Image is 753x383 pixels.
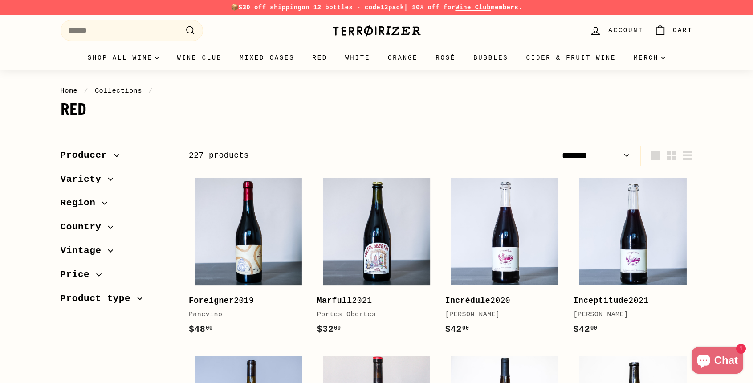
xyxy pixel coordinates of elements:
a: Wine Club [455,4,491,11]
a: Orange [379,46,427,70]
a: Home [61,87,78,95]
button: Product type [61,289,175,313]
a: Red [303,46,336,70]
div: 2019 [189,294,299,307]
span: $42 [445,324,469,334]
span: Variety [61,172,108,187]
b: Incrédule [445,296,490,305]
div: 2021 [574,294,684,307]
span: Cart [673,25,693,35]
a: Incrédule2020[PERSON_NAME] [445,172,565,346]
span: $32 [317,324,341,334]
div: [PERSON_NAME] [445,310,556,320]
sup: 00 [206,325,212,331]
div: Panevino [189,310,299,320]
b: Foreigner [189,296,234,305]
span: / [147,87,155,95]
div: Portes Obertes [317,310,427,320]
span: Producer [61,148,114,163]
b: Inceptitude [574,296,629,305]
a: Cart [649,17,698,44]
span: Product type [61,291,138,306]
span: Price [61,267,97,282]
span: $30 off shipping [239,4,302,11]
p: 📦 on 12 bottles - code | 10% off for members. [61,3,693,12]
a: Rosé [427,46,464,70]
a: Account [584,17,648,44]
summary: Merch [625,46,674,70]
span: $42 [574,324,598,334]
div: 2020 [445,294,556,307]
strong: 12pack [380,4,404,11]
div: [PERSON_NAME] [574,310,684,320]
button: Region [61,193,175,217]
a: Bubbles [464,46,517,70]
summary: Shop all wine [79,46,168,70]
button: Variety [61,170,175,194]
sup: 00 [462,325,469,331]
a: White [336,46,379,70]
div: 2021 [317,294,427,307]
div: 227 products [189,149,441,162]
span: Region [61,196,102,211]
nav: breadcrumbs [61,86,693,96]
a: Inceptitude2021[PERSON_NAME] [574,172,693,346]
div: Primary [43,46,711,70]
a: Wine Club [168,46,231,70]
span: Country [61,220,108,235]
button: Producer [61,146,175,170]
b: Marfull [317,296,352,305]
span: Vintage [61,243,108,258]
button: Vintage [61,241,175,265]
h1: Red [61,101,693,118]
button: Price [61,265,175,289]
span: / [82,87,91,95]
inbox-online-store-chat: Shopify online store chat [689,347,746,376]
sup: 00 [590,325,597,331]
a: Collections [95,87,142,95]
sup: 00 [334,325,341,331]
a: Mixed Cases [231,46,303,70]
button: Country [61,217,175,241]
a: Cider & Fruit Wine [517,46,625,70]
a: Marfull2021Portes Obertes [317,172,436,346]
span: Account [608,25,643,35]
span: $48 [189,324,213,334]
a: Foreigner2019Panevino [189,172,308,346]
